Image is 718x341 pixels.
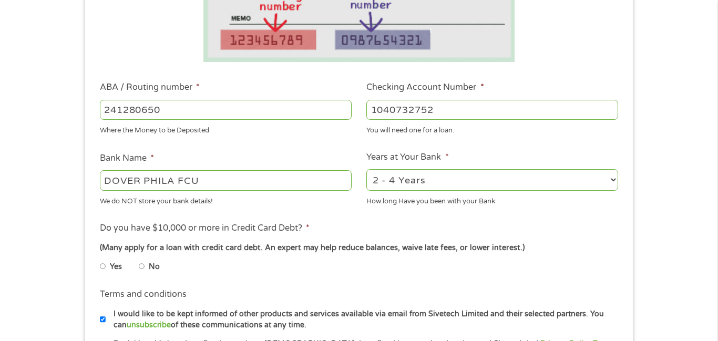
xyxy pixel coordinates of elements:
label: No [149,261,160,273]
div: You will need one for a loan. [366,122,618,136]
a: unsubscribe [127,321,171,329]
div: (Many apply for a loan with credit card debt. An expert may help reduce balances, waive late fees... [100,242,618,254]
label: I would like to be kept informed of other products and services available via email from Sivetech... [106,308,621,331]
label: Do you have $10,000 or more in Credit Card Debt? [100,223,310,234]
input: 263177916 [100,100,352,120]
label: Bank Name [100,153,154,164]
label: ABA / Routing number [100,82,200,93]
div: Where the Money to be Deposited [100,122,352,136]
div: How long Have you been with your Bank [366,192,618,206]
label: Checking Account Number [366,82,484,93]
div: We do NOT store your bank details! [100,192,352,206]
label: Years at Your Bank [366,152,448,163]
label: Terms and conditions [100,289,187,300]
input: 345634636 [366,100,618,120]
label: Yes [110,261,122,273]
